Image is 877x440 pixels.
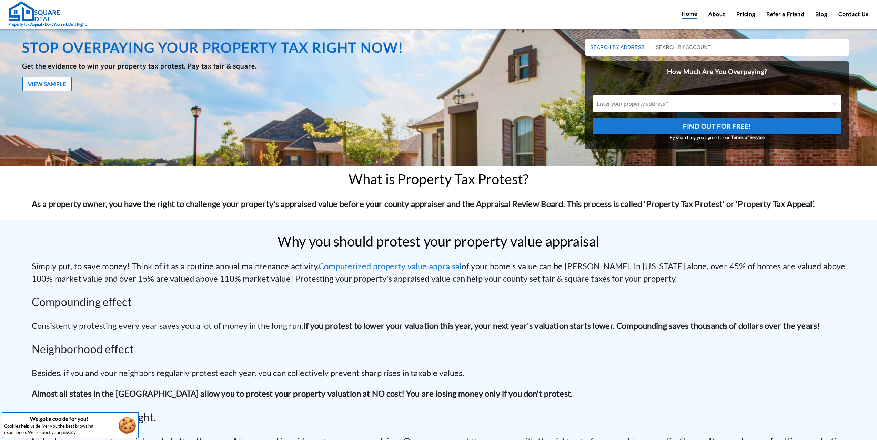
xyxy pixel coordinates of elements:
[61,429,76,436] a: privacy
[349,173,528,185] h2: What is Property Tax Protest?
[8,1,87,28] a: Property Tax Appeal - Do it Yourself. Do it Right.
[585,39,650,56] button: Search by Address
[278,235,599,248] h2: Why you should protest your property value appraisal
[22,77,72,91] button: View Sample
[838,10,869,18] a: Contact Us
[32,409,845,426] h2: Do it Yourself. Do it Right.
[32,319,845,332] p: Consistently protesting every year saves you a lot of money in the long run.
[32,341,845,357] h2: Neighborhood effect
[682,10,697,19] a: Home
[731,135,765,140] a: Terms of Service
[736,10,755,18] a: Pricing
[683,121,751,132] span: Find Out For Free!
[8,1,60,22] img: Square Deal
[650,39,716,56] button: Search by Account
[32,294,845,310] h2: Compounding effect
[22,62,257,70] b: Get the evidence to win your property tax protest. Pay tax fair & square.
[766,10,804,18] a: Refer a Friend
[585,61,849,82] h2: How Much Are You Overpaying?
[22,39,504,56] h1: Stop overpaying your property tax right now!
[585,39,849,56] div: basic tabs example
[32,260,845,285] p: Simply put, to save money! Think of it as a routine annual maintenance activity. of your home's v...
[116,416,138,434] button: Accept cookies
[32,199,815,209] strong: As a property owner, you have the right to challenge your property's appraised value before your ...
[815,10,827,18] a: Blog
[708,10,725,18] a: About
[32,367,845,379] p: Besides, if you and your neighbors regularly protest each year, you can collectively prevent shar...
[593,134,841,141] small: By searching you agree to our
[593,118,841,134] button: Find Out For Free!
[32,388,573,398] b: Almost all states in the [GEOGRAPHIC_DATA] allow you to protest your property valuation at NO cos...
[303,321,820,331] strong: If you protest to lower your valuation this year, your next year's valuation starts lower. Compou...
[319,261,462,271] a: Computerized property value appraisal
[30,415,89,422] strong: We got a cookie for you!
[4,423,114,436] p: Cookies help us deliver you the best browsing experience. We respect your .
